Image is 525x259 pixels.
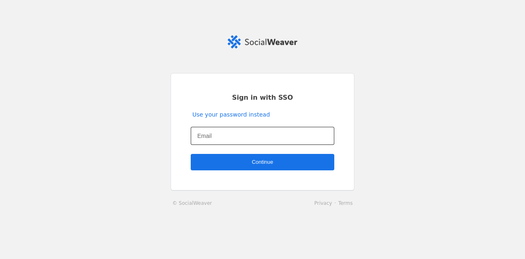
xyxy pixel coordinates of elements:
span: Continue [252,158,273,166]
button: Continue [191,154,334,170]
a: Use your password instead [192,110,270,119]
a: Terms [338,200,353,206]
mat-label: Email [197,131,212,141]
a: Privacy [314,200,332,206]
span: Sign in with SSO [232,93,293,102]
a: © SocialWeaver [172,199,212,207]
input: Email [197,131,328,141]
li: · [332,199,338,207]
